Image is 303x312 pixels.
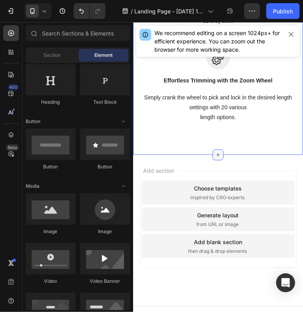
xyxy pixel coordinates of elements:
[6,144,19,151] div: Beta
[117,180,130,192] span: Toggle open
[26,183,40,190] span: Media
[80,99,130,106] div: Text Block
[117,115,130,128] span: Toggle open
[276,273,295,292] div: Open Intercom Messenger
[80,163,130,170] div: Button
[8,84,19,90] div: 450
[26,118,40,125] span: Button
[26,25,130,41] input: Search Sections & Elements
[134,7,205,15] span: Landing Page - [DATE] 16:53:09
[131,7,133,15] span: /
[26,163,75,170] div: Button
[80,278,130,285] div: Video Banner
[44,52,61,59] span: Section
[26,99,75,106] div: Heading
[73,3,105,19] div: Undo/Redo
[266,3,299,19] button: Publish
[26,278,75,285] div: Video
[94,52,113,59] span: Element
[26,228,75,235] div: Image
[133,22,303,312] iframe: Design area
[154,29,282,54] div: We recommend editing on a screen 1024px+ for efficient experience. You can zoom out the browser f...
[273,7,293,15] div: Publish
[80,228,130,235] div: Image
